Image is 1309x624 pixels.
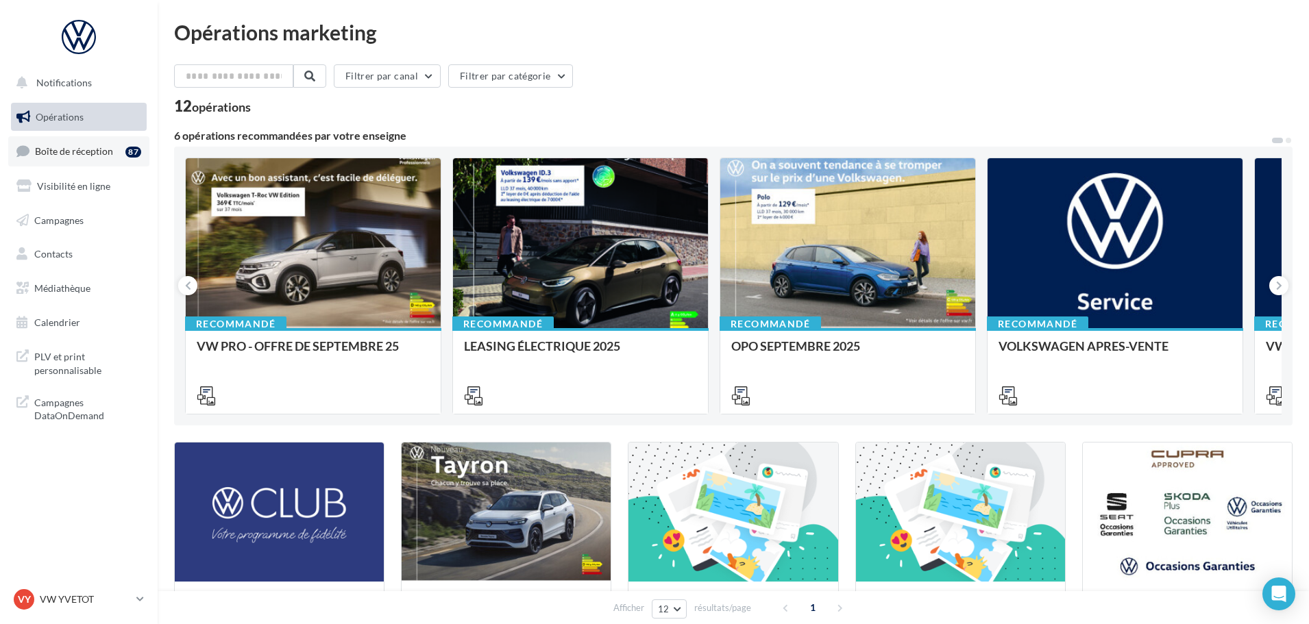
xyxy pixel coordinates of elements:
span: résultats/page [694,601,751,614]
a: Contacts [8,240,149,269]
span: Opérations [36,111,84,123]
div: 6 opérations recommandées par votre enseigne [174,130,1271,141]
div: Recommandé [720,316,821,332]
div: Opérations marketing [174,22,1293,42]
button: Filtrer par catégorie [448,64,573,88]
div: 87 [125,147,141,158]
div: Recommandé [185,316,286,332]
span: PLV et print personnalisable [34,347,141,377]
span: Campagnes [34,214,84,225]
span: Visibilité en ligne [37,180,110,192]
a: Médiathèque [8,274,149,303]
div: OPO SEPTEMBRE 2025 [731,339,964,366]
div: Recommandé [987,316,1088,332]
span: Boîte de réception [35,145,113,157]
a: Visibilité en ligne [8,172,149,201]
a: Opérations [8,103,149,132]
div: 12 [174,99,251,114]
a: Boîte de réception87 [8,136,149,166]
span: Contacts [34,248,73,260]
div: Open Intercom Messenger [1262,577,1295,610]
a: VY VW YVETOT [11,586,147,612]
div: VW PRO - OFFRE DE SEPTEMBRE 25 [197,339,430,366]
p: VW YVETOT [40,592,131,606]
span: Médiathèque [34,282,90,294]
div: VOLKSWAGEN APRES-VENTE [999,339,1232,366]
span: Calendrier [34,316,80,328]
span: Campagnes DataOnDemand [34,393,141,423]
a: PLV et print personnalisable [8,342,149,382]
div: Recommandé [452,316,554,332]
a: Campagnes DataOnDemand [8,388,149,428]
span: 1 [802,597,824,619]
span: 12 [658,603,670,614]
button: Filtrer par canal [334,64,441,88]
div: LEASING ÉLECTRIQUE 2025 [464,339,697,366]
a: Calendrier [8,308,149,337]
span: Notifications [36,77,92,88]
span: VY [18,592,31,606]
div: opérations [192,101,251,113]
button: 12 [652,599,687,619]
a: Campagnes [8,206,149,235]
span: Afficher [613,601,644,614]
button: Notifications [8,68,144,97]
